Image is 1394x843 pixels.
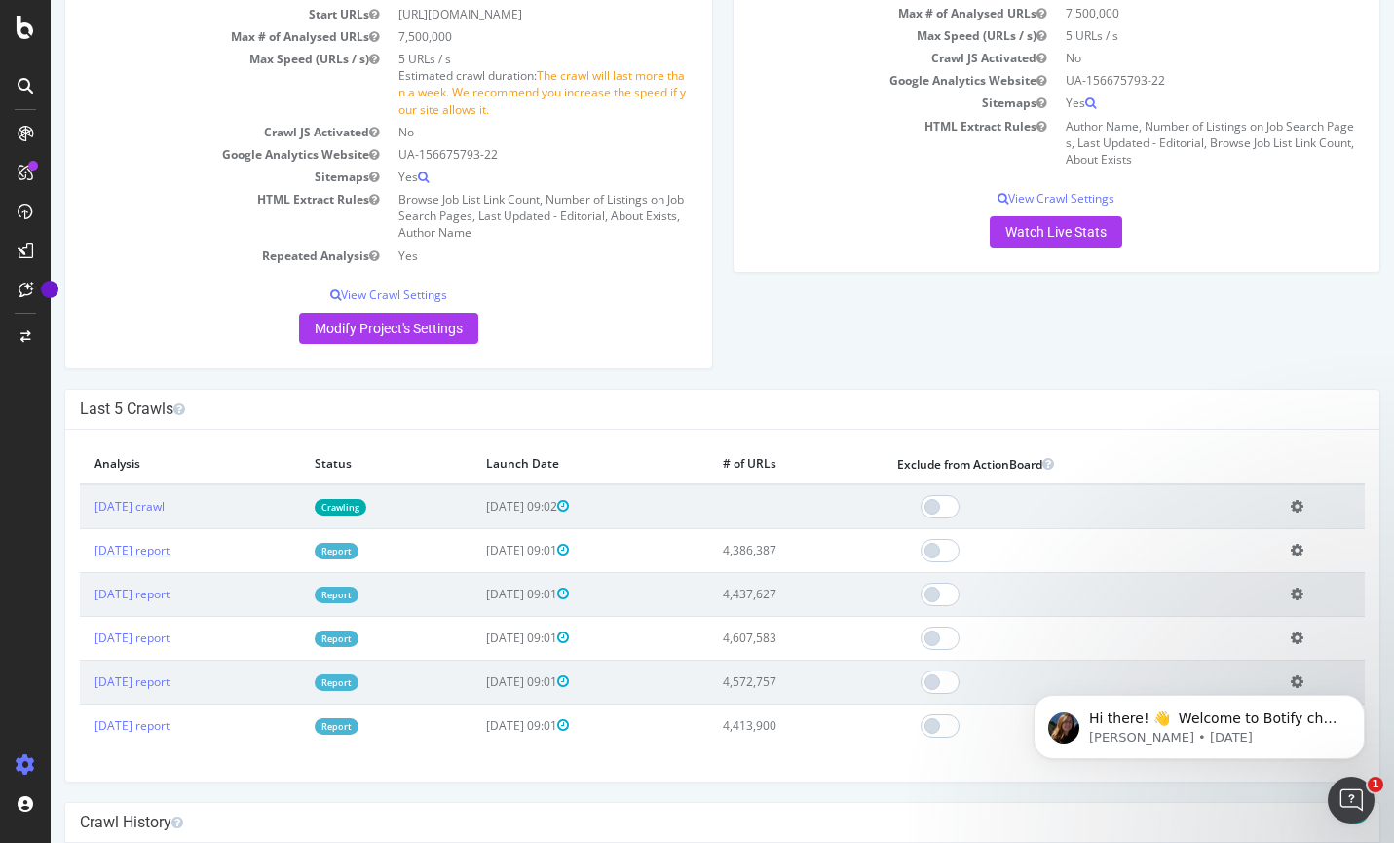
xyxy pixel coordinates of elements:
[1005,24,1314,47] td: 5 URLs / s
[435,717,518,734] span: [DATE] 09:01
[338,121,647,143] td: No
[264,587,308,603] a: Report
[1005,115,1314,171] td: Author Name, Number of Listings on Job Search Pages, Last Updated - Editorial, Browse Job List Li...
[1328,777,1375,824] iframe: Intercom live chat
[697,190,1315,207] p: View Crawl Settings
[658,572,833,616] td: 4,437,627
[697,24,1006,47] td: Max Speed (URLs / s)
[29,166,338,188] td: Sitemaps
[338,166,647,188] td: Yes
[264,631,308,647] a: Report
[435,586,518,602] span: [DATE] 09:01
[249,444,420,484] th: Status
[29,25,338,48] td: Max # of Analysed URLs
[435,630,518,646] span: [DATE] 09:01
[264,543,308,559] a: Report
[435,542,518,558] span: [DATE] 09:01
[264,674,308,691] a: Report
[44,673,119,690] a: [DATE] report
[697,2,1006,24] td: Max # of Analysed URLs
[338,188,647,244] td: Browse Job List Link Count, Number of Listings on Job Search Pages, Last Updated - Editorial, Abo...
[29,121,338,143] td: Crawl JS Activated
[421,444,658,484] th: Launch Date
[435,498,518,515] span: [DATE] 09:02
[44,630,119,646] a: [DATE] report
[1368,777,1383,792] span: 1
[1005,47,1314,69] td: No
[658,660,833,704] td: 4,572,757
[1005,92,1314,114] td: Yes
[41,281,58,298] div: Tooltip anchor
[29,48,338,121] td: Max Speed (URLs / s)
[1005,2,1314,24] td: 7,500,000
[338,3,647,25] td: [URL][DOMAIN_NAME]
[338,245,647,267] td: Yes
[697,92,1006,114] td: Sitemaps
[435,673,518,690] span: [DATE] 09:01
[658,528,833,572] td: 4,386,387
[29,188,338,244] td: HTML Extract Rules
[658,616,833,660] td: 4,607,583
[348,67,635,117] span: The crawl will last more than a week. We recommend you increase the speed if your site allows it.
[264,499,316,516] a: Crawling
[939,216,1072,248] a: Watch Live Stats
[29,143,338,166] td: Google Analytics Website
[832,444,1225,484] th: Exclude from ActionBoard
[44,542,119,558] a: [DATE] report
[264,718,308,735] a: Report
[29,444,249,484] th: Analysis
[29,287,647,303] p: View Crawl Settings
[29,245,338,267] td: Repeated Analysis
[338,48,647,121] td: 5 URLs / s Estimated crawl duration:
[29,3,338,25] td: Start URLs
[248,313,428,344] a: Modify Project's Settings
[697,69,1006,92] td: Google Analytics Website
[29,400,1314,419] h4: Last 5 Crawls
[697,115,1006,171] td: HTML Extract Rules
[338,143,647,166] td: UA-156675793-22
[1005,69,1314,92] td: UA-156675793-22
[1004,654,1394,790] iframe: Intercom notifications message
[44,717,119,734] a: [DATE] report
[338,25,647,48] td: 7,500,000
[44,498,114,515] a: [DATE] crawl
[658,444,833,484] th: # of URLs
[697,47,1006,69] td: Crawl JS Activated
[29,813,1314,832] h4: Crawl History
[44,586,119,602] a: [DATE] report
[658,704,833,747] td: 4,413,900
